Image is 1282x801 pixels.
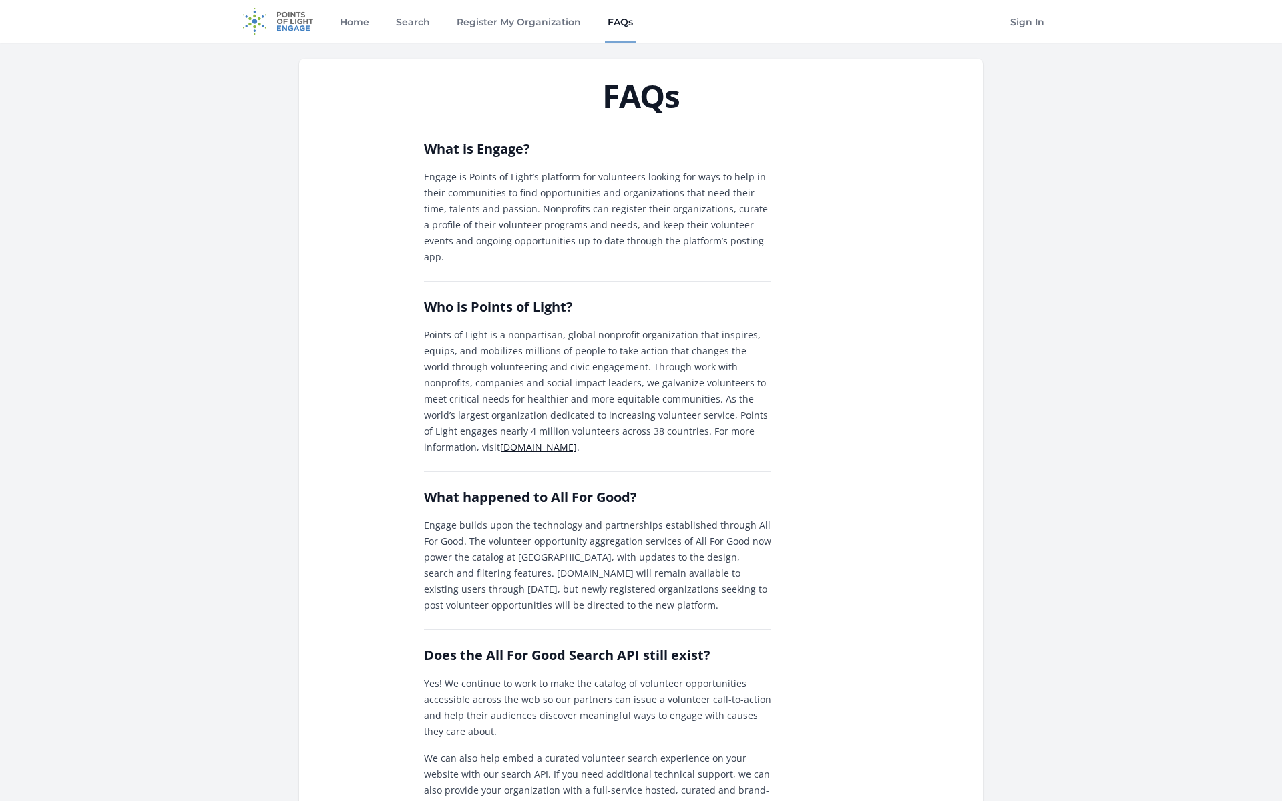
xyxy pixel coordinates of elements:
h2: What happened to All For Good? [424,488,771,507]
h2: Does the All For Good Search API still exist? [424,646,771,665]
p: Engage is Points of Light’s platform for volunteers looking for ways to help in their communities... [424,169,771,265]
a: [DOMAIN_NAME] [500,441,577,453]
h2: What is Engage? [424,140,771,158]
h2: Who is Points of Light? [424,298,771,316]
p: Engage builds upon the technology and partnerships established through All For Good. The voluntee... [424,517,771,613]
p: Points of Light is a nonpartisan, global nonprofit organization that inspires, equips, and mobili... [424,327,771,455]
h1: FAQs [315,80,967,112]
p: Yes! We continue to work to make the catalog of volunteer opportunities accessible across the web... [424,676,771,740]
